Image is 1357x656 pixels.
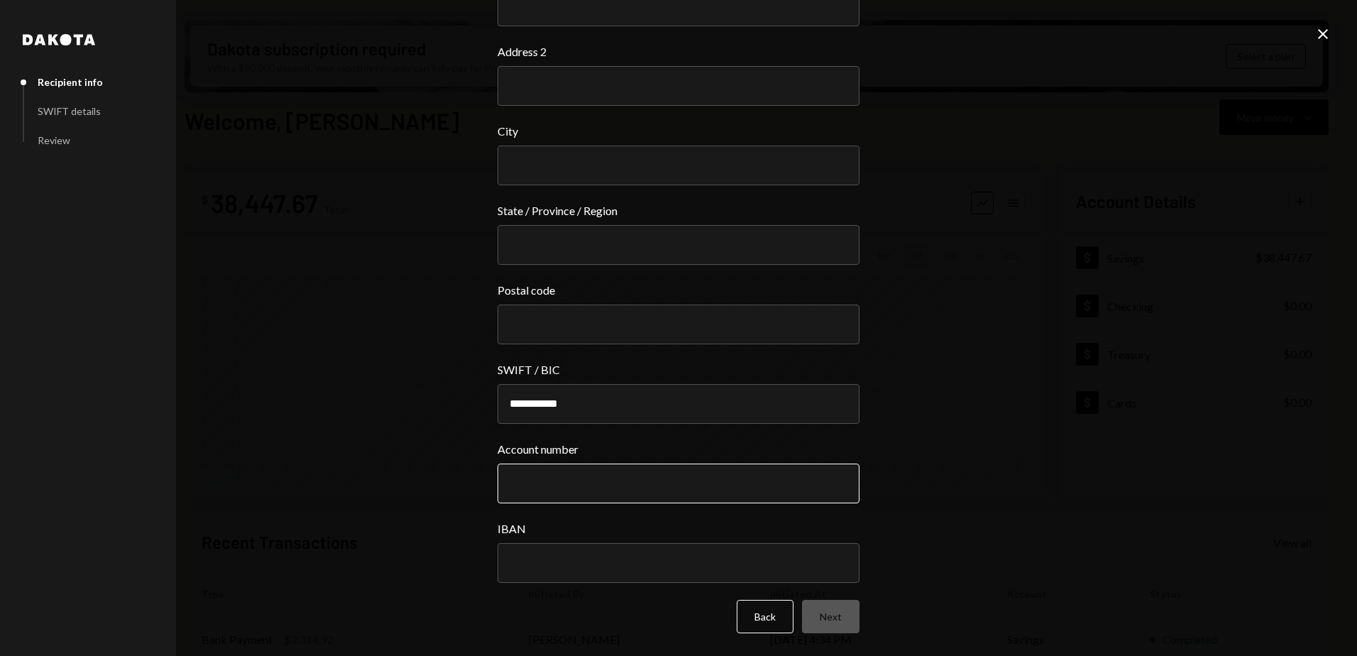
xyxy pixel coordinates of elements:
[498,43,859,60] label: Address 2
[498,361,859,378] label: SWIFT / BIC
[38,134,70,146] div: Review
[38,105,101,117] div: SWIFT details
[498,282,859,299] label: Postal code
[737,600,793,633] button: Back
[38,76,103,88] div: Recipient info
[498,441,859,458] label: Account number
[498,202,859,219] label: State / Province / Region
[498,520,859,537] label: IBAN
[498,123,859,140] label: City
